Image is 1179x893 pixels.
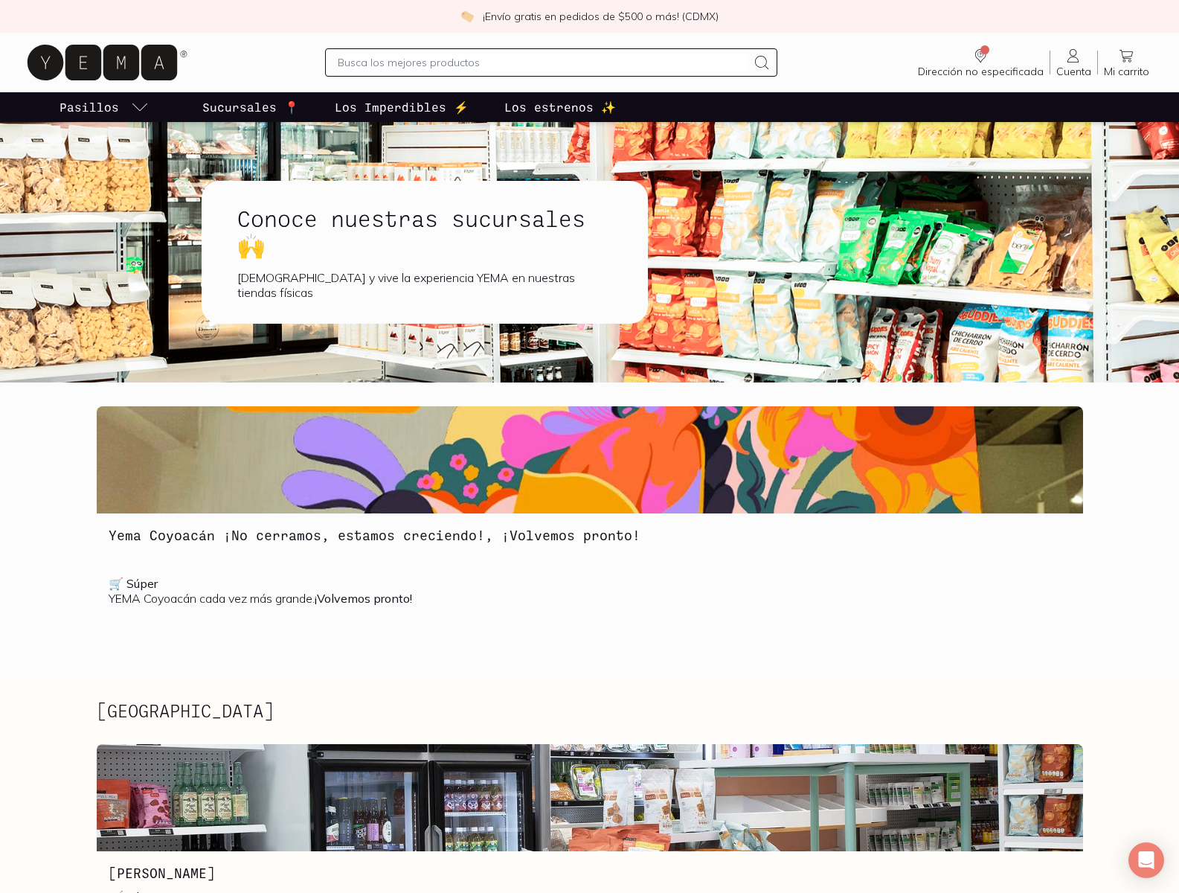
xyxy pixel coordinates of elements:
[237,205,612,258] h1: Conoce nuestras sucursales 🙌
[501,92,619,122] a: Los estrenos ✨
[97,701,274,720] h2: [GEOGRAPHIC_DATA]
[332,92,472,122] a: Los Imperdibles ⚡️
[1098,47,1155,78] a: Mi carrito
[315,591,412,606] b: ¡Volvemos pronto!
[199,92,302,122] a: Sucursales 📍
[1128,842,1164,878] div: Open Intercom Messenger
[109,576,158,591] b: 🛒 Súper
[1104,65,1149,78] span: Mi carrito
[202,181,695,324] a: Conoce nuestras sucursales 🙌[DEMOGRAPHIC_DATA] y vive la experiencia YEMA en nuestras tiendas fís...
[60,98,119,116] p: Pasillos
[338,54,747,71] input: Busca los mejores productos
[912,47,1050,78] a: Dirección no especificada
[109,863,1071,883] h3: [PERSON_NAME]
[109,576,1071,606] p: YEMA Coyoacán cada vez más grande.
[202,98,299,116] p: Sucursales 📍
[460,10,474,23] img: check
[1056,65,1091,78] span: Cuenta
[97,406,1083,513] img: Yema Coyoacán ¡No cerramos, estamos creciendo!, ¡Volvemos pronto!
[109,525,1071,545] h3: Yema Coyoacán ¡No cerramos, estamos creciendo!, ¡Volvemos pronto!
[335,98,469,116] p: Los Imperdibles ⚡️
[97,744,1083,851] img: Escandón
[918,65,1044,78] span: Dirección no especificada
[237,270,612,300] div: [DEMOGRAPHIC_DATA] y vive la experiencia YEMA en nuestras tiendas físicas
[504,98,616,116] p: Los estrenos ✨
[483,9,719,24] p: ¡Envío gratis en pedidos de $500 o más! (CDMX)
[1050,47,1097,78] a: Cuenta
[57,92,152,122] a: pasillo-todos-link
